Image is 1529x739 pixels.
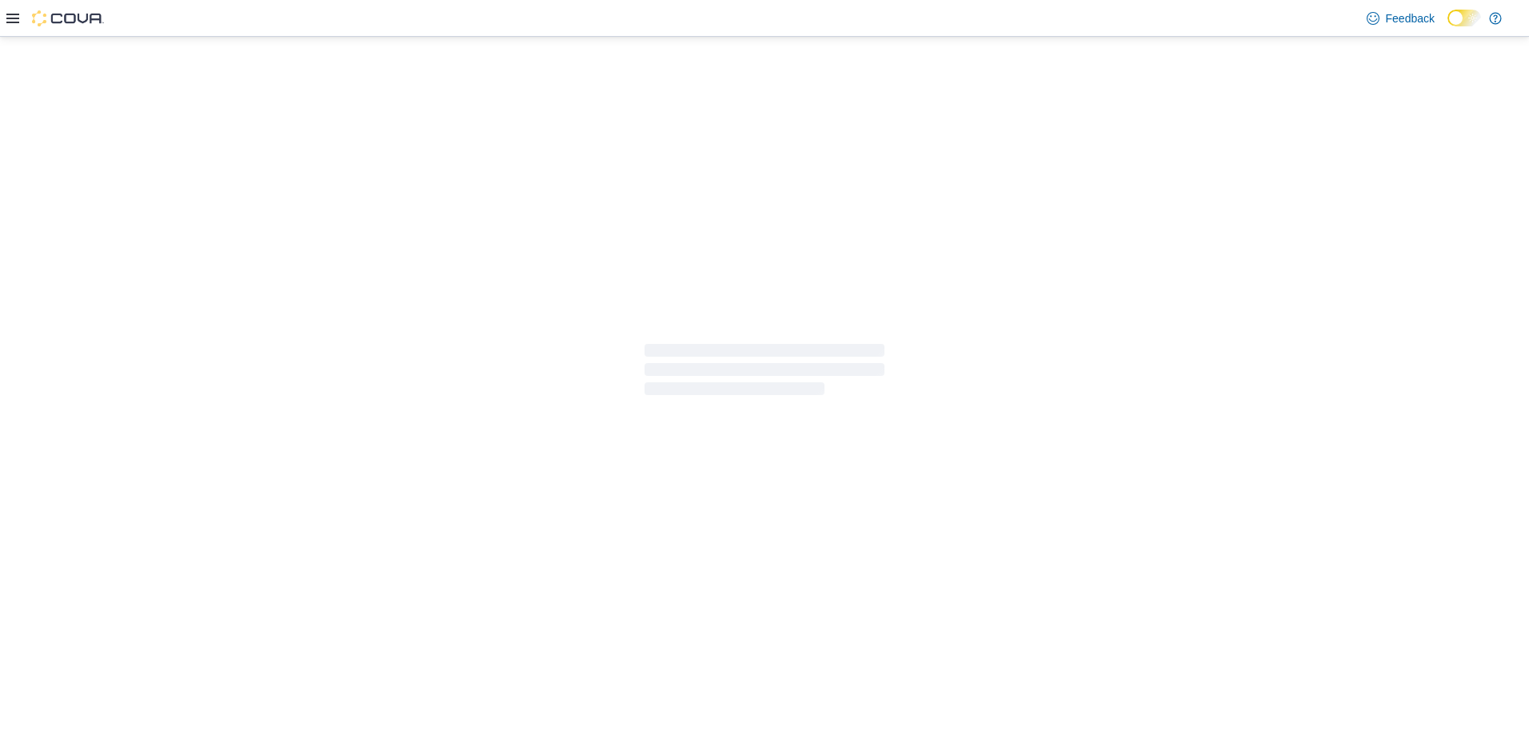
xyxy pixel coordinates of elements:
span: Loading [645,347,884,398]
span: Feedback [1386,10,1435,26]
input: Dark Mode [1447,10,1481,26]
span: Dark Mode [1447,26,1448,27]
a: Feedback [1360,2,1441,34]
img: Cova [32,10,104,26]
